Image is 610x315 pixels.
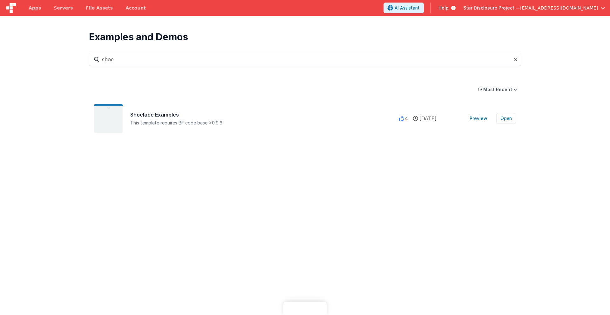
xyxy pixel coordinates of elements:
span: Help [438,5,449,11]
div: Most Recent [483,86,512,93]
div: Shoelace Examples [130,111,399,118]
span: Apps [29,5,41,11]
button: Open [496,113,516,124]
span: [DATE] [419,115,437,122]
span: [EMAIL_ADDRESS][DOMAIN_NAME] [520,5,598,11]
span: File Assets [86,5,113,11]
span: 4 [405,115,408,122]
div: This template requires BF code base >0.9.6 [130,120,399,126]
span: AI Assistant [395,5,420,11]
button: AI Assistant [383,3,424,13]
span: Servers [54,5,73,11]
iframe: Marker.io feedback button [283,302,327,315]
input: Search examples and demos [89,53,521,66]
button: Most Recent [474,84,521,95]
span: Star Disclosure Project — [463,5,520,11]
button: Preview [466,113,491,124]
div: Examples and Demos [89,31,521,43]
button: Star Disclosure Project — [EMAIL_ADDRESS][DOMAIN_NAME] [463,5,605,11]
